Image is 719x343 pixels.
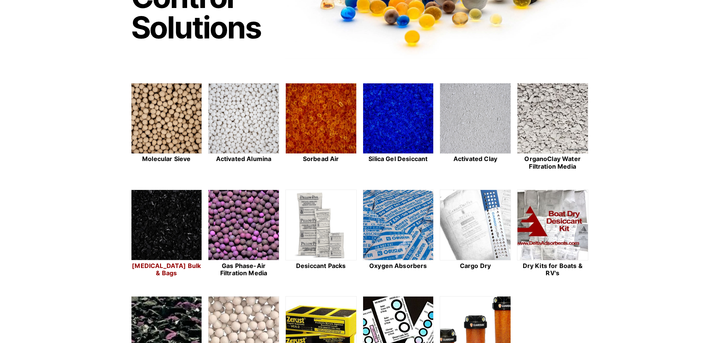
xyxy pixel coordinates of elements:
[363,155,434,163] h2: Silica Gel Desiccant
[131,83,202,171] a: Molecular Sieve
[285,190,357,278] a: Desiccant Packs
[208,190,279,278] a: Gas Phase-Air Filtration Media
[363,83,434,171] a: Silica Gel Desiccant
[440,262,511,270] h2: Cargo Dry
[440,155,511,163] h2: Activated Clay
[440,83,511,171] a: Activated Clay
[285,83,357,171] a: Sorbead Air
[517,262,588,277] h2: Dry Kits for Boats & RV's
[517,190,588,278] a: Dry Kits for Boats & RV's
[285,155,357,163] h2: Sorbead Air
[517,155,588,170] h2: OrganoClay Water Filtration Media
[208,155,279,163] h2: Activated Alumina
[131,155,202,163] h2: Molecular Sieve
[131,262,202,277] h2: [MEDICAL_DATA] Bulk & Bags
[363,190,434,278] a: Oxygen Absorbers
[285,262,357,270] h2: Desiccant Packs
[208,83,279,171] a: Activated Alumina
[208,262,279,277] h2: Gas Phase-Air Filtration Media
[517,83,588,171] a: OrganoClay Water Filtration Media
[363,262,434,270] h2: Oxygen Absorbers
[440,190,511,278] a: Cargo Dry
[131,190,202,278] a: [MEDICAL_DATA] Bulk & Bags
